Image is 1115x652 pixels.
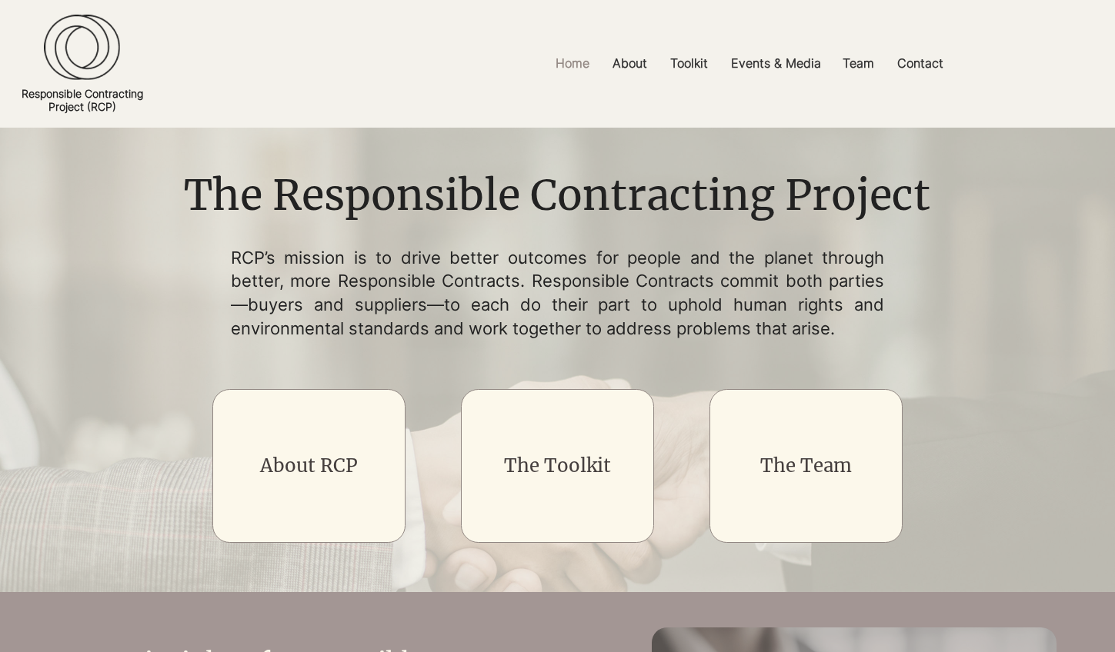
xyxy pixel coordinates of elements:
a: Home [544,46,601,81]
p: Contact [890,46,951,81]
nav: Site [385,46,1115,81]
p: Team [835,46,882,81]
a: Responsible ContractingProject (RCP) [22,87,143,113]
p: Home [548,46,597,81]
a: Contact [886,46,955,81]
a: Events & Media [719,46,831,81]
a: The Team [760,454,852,477]
p: About [605,46,655,81]
h1: The Responsible Contracting Project [173,167,942,225]
p: Toolkit [663,46,716,81]
a: Toolkit [659,46,719,81]
a: About [601,46,659,81]
p: RCP’s mission is to drive better outcomes for people and the planet through better, more Responsi... [231,246,885,341]
a: About RCP [260,454,358,477]
p: Events & Media [723,46,829,81]
a: Team [831,46,886,81]
a: The Toolkit [504,454,611,477]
